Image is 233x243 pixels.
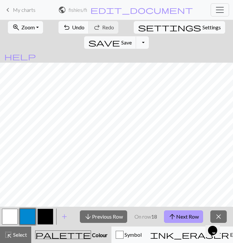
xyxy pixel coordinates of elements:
span: ink_eraser [150,230,229,239]
span: add [60,212,68,221]
strong: 18 [151,213,157,220]
span: Zoom [21,24,35,30]
span: highlight_alt [4,230,12,239]
i: Settings [138,23,201,31]
span: close [215,212,222,221]
button: Undo [58,21,89,34]
button: Colour [31,227,111,243]
a: My charts [4,4,35,15]
span: undo [63,23,71,32]
iframe: chat widget [205,217,226,236]
span: Undo [72,24,84,30]
button: SettingsSettings [134,21,225,34]
span: arrow_upward [168,212,176,221]
span: Symbol [124,231,142,238]
span: arrow_downward [84,212,92,221]
button: Next Row [164,210,203,223]
span: Colour [91,232,107,238]
button: Toggle navigation [211,3,229,16]
span: Select [12,231,27,238]
span: public [58,5,66,15]
span: zoom_in [12,23,20,32]
h2: fishies / fishies [69,7,87,13]
span: palette [35,230,91,239]
span: Settings [202,23,221,31]
span: Save [121,39,132,46]
button: Save [84,36,136,49]
span: save [88,38,120,47]
span: help [4,52,36,61]
span: edit_document [90,5,193,15]
button: Zoom [8,21,43,34]
button: Symbol [111,227,146,243]
p: On row [134,213,157,221]
span: My charts [13,7,35,13]
button: Previous Row [80,210,127,223]
span: keyboard_arrow_left [4,5,12,15]
span: settings [138,23,201,32]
